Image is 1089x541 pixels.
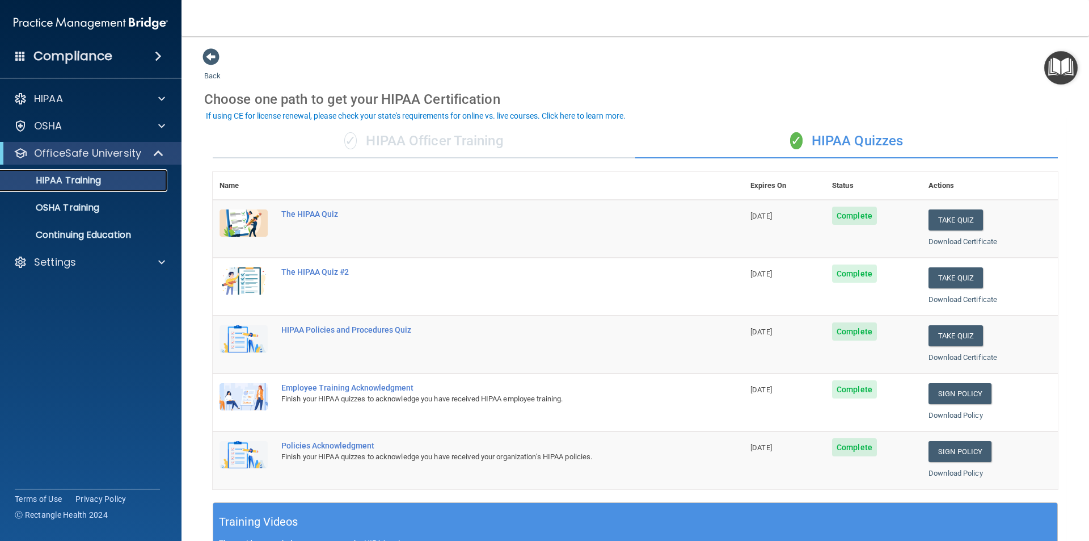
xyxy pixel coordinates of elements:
[790,132,803,149] span: ✓
[204,110,627,121] button: If using CE for license renewal, please check your state's requirements for online vs. live cours...
[281,383,687,392] div: Employee Training Acknowledgment
[204,83,1066,116] div: Choose one path to get your HIPAA Certification
[7,202,99,213] p: OSHA Training
[213,172,275,200] th: Name
[825,172,922,200] th: Status
[204,58,221,80] a: Back
[14,255,165,269] a: Settings
[281,392,687,406] div: Finish your HIPAA quizzes to acknowledge you have received HIPAA employee training.
[750,270,772,278] span: [DATE]
[281,325,687,334] div: HIPAA Policies and Procedures Quiz
[34,92,63,106] p: HIPAA
[281,267,687,276] div: The HIPAA Quiz #2
[928,411,983,420] a: Download Policy
[14,146,164,160] a: OfficeSafe University
[15,509,108,521] span: Ⓒ Rectangle Health 2024
[219,512,298,532] h5: Training Videos
[744,172,825,200] th: Expires On
[281,450,687,464] div: Finish your HIPAA quizzes to acknowledge you have received your organization’s HIPAA policies.
[34,119,62,133] p: OSHA
[33,48,112,64] h4: Compliance
[928,209,983,230] button: Take Quiz
[281,209,687,219] div: The HIPAA Quiz
[14,92,165,106] a: HIPAA
[922,172,1058,200] th: Actions
[832,322,877,341] span: Complete
[928,383,991,404] a: Sign Policy
[750,443,772,452] span: [DATE]
[832,438,877,456] span: Complete
[14,119,165,133] a: OSHA
[928,353,997,362] a: Download Certificate
[34,255,76,269] p: Settings
[344,132,357,149] span: ✓
[75,493,126,505] a: Privacy Policy
[213,124,635,158] div: HIPAA Officer Training
[34,146,141,160] p: OfficeSafe University
[750,328,772,336] span: [DATE]
[206,112,626,120] div: If using CE for license renewal, please check your state's requirements for online vs. live cours...
[1032,463,1075,506] iframe: Drift Widget Chat Controller
[750,385,772,394] span: [DATE]
[7,229,162,241] p: Continuing Education
[928,325,983,346] button: Take Quiz
[750,212,772,220] span: [DATE]
[832,265,877,283] span: Complete
[1044,51,1078,85] button: Open Resource Center
[832,380,877,399] span: Complete
[14,12,168,35] img: PMB logo
[928,441,991,462] a: Sign Policy
[832,207,877,225] span: Complete
[928,237,997,246] a: Download Certificate
[15,493,62,505] a: Terms of Use
[928,267,983,288] button: Take Quiz
[928,295,997,304] a: Download Certificate
[635,124,1058,158] div: HIPAA Quizzes
[7,175,101,186] p: HIPAA Training
[281,441,687,450] div: Policies Acknowledgment
[928,469,983,477] a: Download Policy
